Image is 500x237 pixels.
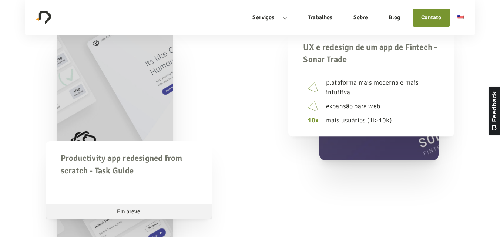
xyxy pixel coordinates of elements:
span: UX e redesign de um app de Fintech - Sonar Trade [303,41,439,67]
span: Feedback [10,2,44,9]
a: Sobre [345,9,376,26]
span: 10x [308,115,319,125]
div: Em breve [46,204,212,219]
img: 'English' [457,15,464,19]
span: mais usuários (1k-10k) [326,115,392,125]
a: Blog [380,9,409,26]
a: Serviços [244,9,282,26]
button: Services sub-menu [282,9,291,27]
span:  [5,3,10,8]
nav: Main [244,9,464,27]
a: 'en_US' [454,9,464,26]
span: Productivity app redesigned from scratch - Task Guide [61,152,197,177]
a: Trabalhos [300,9,341,26]
span: expansão para web [326,102,380,112]
a: UX e redesign de um app de Fintech - Sonar Tradeplataforma mais moderna e mais intuitivaexpansão ... [288,30,454,136]
span: plataforma mais moderna e mais intuitiva [326,78,440,97]
a: Contato [417,13,446,22]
